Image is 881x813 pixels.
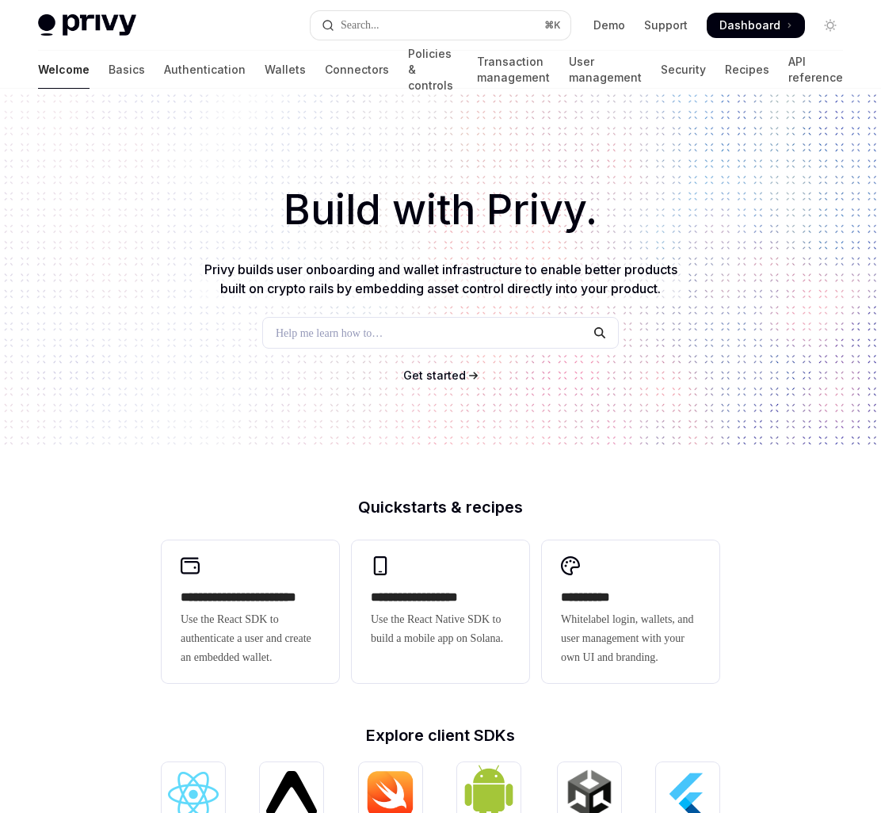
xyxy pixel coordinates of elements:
[265,51,306,89] a: Wallets
[569,51,642,89] a: User management
[162,499,719,515] h2: Quickstarts & recipes
[276,325,383,342] span: Help me learn how to…
[162,727,719,743] h2: Explore client SDKs
[325,51,389,89] a: Connectors
[164,51,246,89] a: Authentication
[561,610,700,667] span: Whitelabel login, wallets, and user management with your own UI and branding.
[352,540,529,683] a: **** **** **** ***Use the React Native SDK to build a mobile app on Solana.
[109,51,145,89] a: Basics
[544,19,561,32] span: ⌘ K
[661,51,706,89] a: Security
[371,610,510,648] span: Use the React Native SDK to build a mobile app on Solana.
[341,16,379,35] div: Search...
[408,51,458,89] a: Policies & controls
[38,51,90,89] a: Welcome
[311,11,570,40] button: Open search
[204,261,677,296] span: Privy builds user onboarding and wallet infrastructure to enable better products built on crypto ...
[707,13,805,38] a: Dashboard
[181,610,320,667] span: Use the React SDK to authenticate a user and create an embedded wallet.
[542,540,719,683] a: **** *****Whitelabel login, wallets, and user management with your own UI and branding.
[25,179,856,241] h1: Build with Privy.
[788,51,843,89] a: API reference
[477,51,550,89] a: Transaction management
[403,368,466,384] a: Get started
[644,17,688,33] a: Support
[818,13,843,38] button: Toggle dark mode
[593,17,625,33] a: Demo
[403,368,466,382] span: Get started
[38,14,136,36] img: light logo
[725,51,769,89] a: Recipes
[719,17,780,33] span: Dashboard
